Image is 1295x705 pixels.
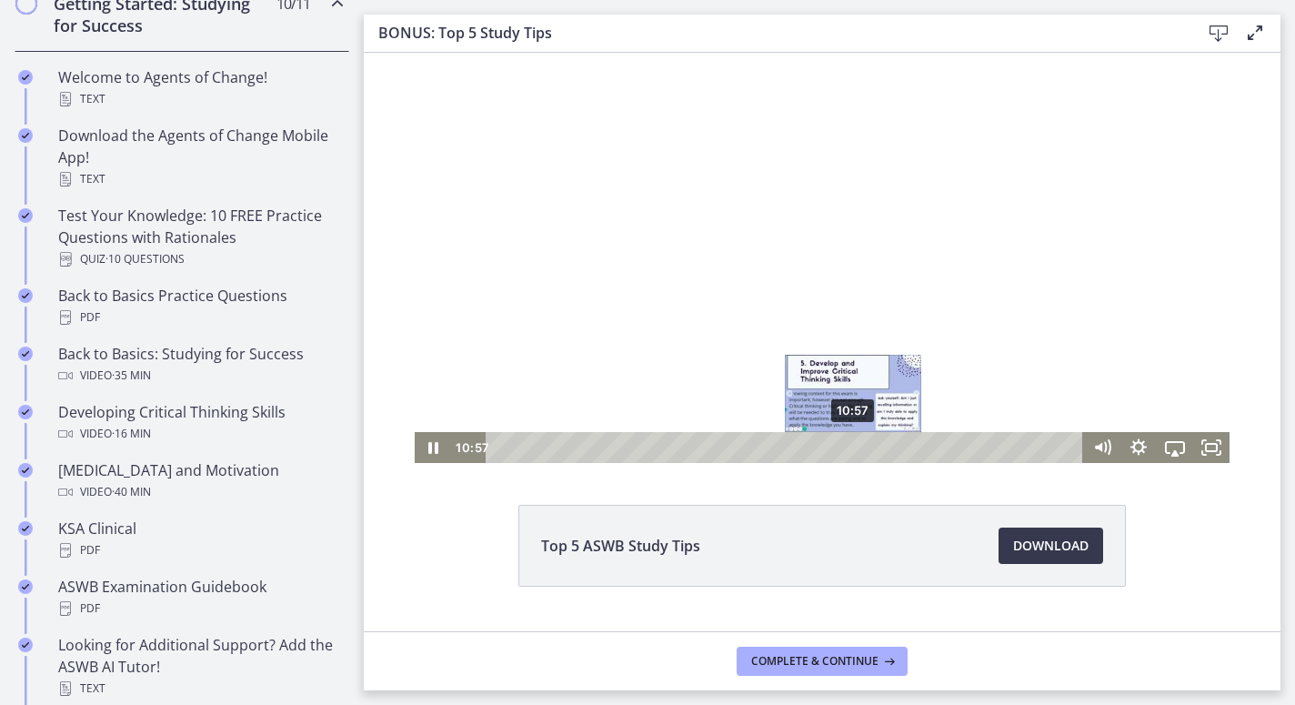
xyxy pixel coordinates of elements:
[58,88,342,110] div: Text
[58,248,342,270] div: Quiz
[999,528,1103,564] a: Download
[58,343,342,387] div: Back to Basics: Studying for Success
[720,428,757,458] button: Mute
[58,365,342,387] div: Video
[18,347,33,361] i: Completed
[58,634,342,700] div: Looking for Additional Support? Add the ASWB AI Tutor!
[112,481,151,503] span: · 40 min
[58,423,342,445] div: Video
[58,285,342,328] div: Back to Basics Practice Questions
[364,5,1280,463] iframe: Video Lesson
[829,428,866,458] button: Fullscreen
[58,307,342,328] div: PDF
[58,168,342,190] div: Text
[58,518,342,561] div: KSA Clinical
[58,205,342,270] div: Test Your Knowledge: 10 FREE Practice Questions with Rationales
[757,428,793,458] button: Show settings menu
[58,459,342,503] div: [MEDICAL_DATA] and Motivation
[58,125,342,190] div: Download the Agents of Change Mobile App!
[58,576,342,619] div: ASWB Examination Guidebook
[751,654,878,669] span: Complete & continue
[58,539,342,561] div: PDF
[793,428,829,458] button: Airplay
[58,66,342,110] div: Welcome to Agents of Change!
[18,579,33,594] i: Completed
[18,405,33,419] i: Completed
[18,288,33,303] i: Completed
[18,208,33,223] i: Completed
[58,481,342,503] div: Video
[112,365,151,387] span: · 35 min
[18,70,33,85] i: Completed
[18,128,33,143] i: Completed
[378,22,1171,44] h3: BONUS: Top 5 Study Tips
[58,678,342,700] div: Text
[541,535,700,557] span: Top 5 ASWB Study Tips
[18,521,33,536] i: Completed
[18,463,33,478] i: Completed
[18,638,33,652] i: Completed
[737,647,908,676] button: Complete & continue
[58,401,342,445] div: Developing Critical Thinking Skills
[112,423,151,445] span: · 16 min
[58,598,342,619] div: PDF
[105,248,185,270] span: · 10 Questions
[1013,535,1089,557] span: Download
